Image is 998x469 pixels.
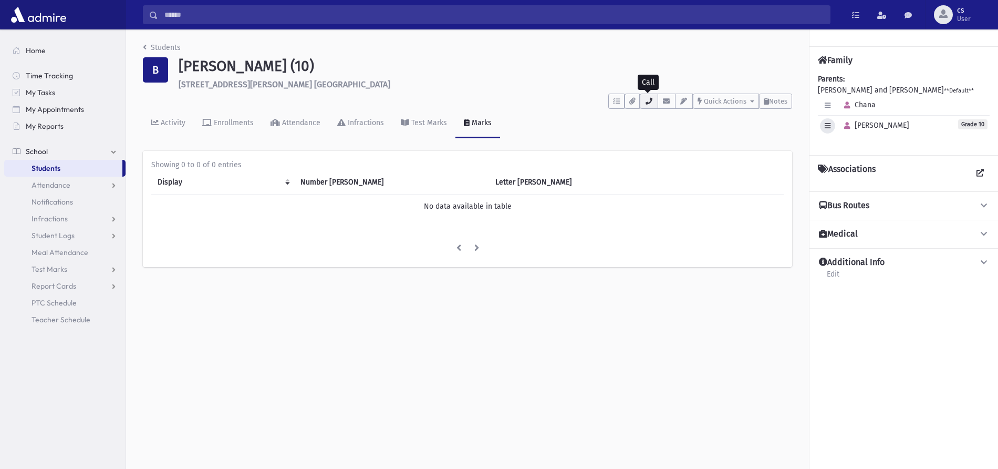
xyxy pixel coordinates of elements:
[26,71,73,80] span: Time Tracking
[32,214,68,223] span: Infractions
[818,74,990,147] div: [PERSON_NAME] and [PERSON_NAME]
[194,109,262,138] a: Enrollments
[26,46,46,55] span: Home
[32,264,67,274] span: Test Marks
[4,42,126,59] a: Home
[818,75,845,84] b: Parents:
[26,105,84,114] span: My Appointments
[32,180,70,190] span: Attendance
[818,257,990,268] button: Additional Info
[143,43,181,52] a: Students
[179,57,792,75] h1: [PERSON_NAME] (10)
[32,248,88,257] span: Meal Attendance
[470,118,492,127] div: Marks
[32,298,77,308] span: PTC Schedule
[26,147,48,156] span: School
[151,194,784,218] td: No data available in table
[819,200,869,211] h4: Bus Routes
[819,257,885,268] h4: Additional Info
[4,227,126,244] a: Student Logs
[4,193,126,210] a: Notifications
[4,67,126,84] a: Time Tracking
[158,5,830,24] input: Search
[179,79,792,89] h6: [STREET_ADDRESS][PERSON_NAME] [GEOGRAPHIC_DATA]
[958,119,987,129] span: Grade 10
[143,57,168,83] div: B
[957,15,971,23] span: User
[4,101,126,118] a: My Appointments
[455,109,500,138] a: Marks
[4,210,126,227] a: Infractions
[489,170,658,195] th: Letter Mark
[957,6,971,15] span: cs
[4,160,122,177] a: Students
[704,97,746,105] span: Quick Actions
[4,118,126,135] a: My Reports
[26,88,55,97] span: My Tasks
[409,118,447,127] div: Test Marks
[818,229,990,240] button: Medical
[759,94,792,109] button: Notes
[8,4,69,25] img: AdmirePro
[392,109,455,138] a: Test Marks
[151,159,784,170] div: Showing 0 to 0 of 0 entries
[4,278,126,294] a: Report Cards
[26,121,64,131] span: My Reports
[4,84,126,101] a: My Tasks
[818,164,876,183] h4: Associations
[826,268,840,287] a: Edit
[32,231,75,240] span: Student Logs
[4,143,126,160] a: School
[294,170,490,195] th: Number Mark
[818,55,853,65] h4: Family
[159,118,185,127] div: Activity
[32,315,90,324] span: Teacher Schedule
[280,118,320,127] div: Attendance
[262,109,329,138] a: Attendance
[638,75,659,90] div: Call
[818,200,990,211] button: Bus Routes
[212,118,254,127] div: Enrollments
[693,94,759,109] button: Quick Actions
[769,97,787,105] span: Notes
[151,170,294,195] th: Display
[329,109,392,138] a: Infractions
[4,261,126,278] a: Test Marks
[971,164,990,183] a: View all Associations
[4,244,126,261] a: Meal Attendance
[143,42,181,57] nav: breadcrumb
[32,281,76,291] span: Report Cards
[346,118,384,127] div: Infractions
[839,100,876,109] span: Chana
[839,121,909,130] span: [PERSON_NAME]
[819,229,858,240] h4: Medical
[32,164,60,173] span: Students
[32,197,73,207] span: Notifications
[4,311,126,328] a: Teacher Schedule
[4,177,126,193] a: Attendance
[143,109,194,138] a: Activity
[4,294,126,311] a: PTC Schedule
